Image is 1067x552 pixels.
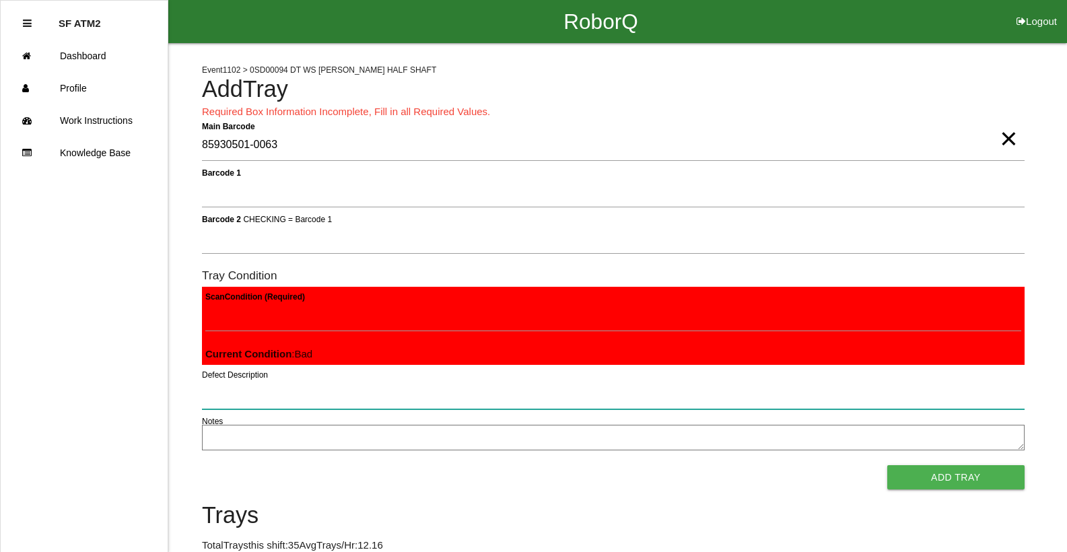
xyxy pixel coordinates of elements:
span: CHECKING = Barcode 1 [243,214,332,223]
h6: Tray Condition [202,269,1025,282]
div: Close [23,7,32,40]
h4: Add Tray [202,77,1025,102]
b: Barcode 2 [202,214,241,223]
a: Profile [1,72,168,104]
button: Add Tray [887,465,1025,489]
label: Notes [202,415,223,427]
b: Scan Condition (Required) [205,291,305,301]
span: Clear Input [1000,112,1017,139]
a: Knowledge Base [1,137,168,169]
b: Barcode 1 [202,168,241,177]
span: : Bad [205,348,312,359]
label: Defect Description [202,369,268,381]
span: Event 1102 > 0SD00094 DT WS [PERSON_NAME] HALF SHAFT [202,65,436,75]
a: Dashboard [1,40,168,72]
b: Current Condition [205,348,291,359]
b: Main Barcode [202,121,255,131]
input: Required [202,130,1025,161]
p: Required Box Information Incomplete, Fill in all Required Values. [202,104,1025,120]
a: Work Instructions [1,104,168,137]
h4: Trays [202,503,1025,528]
p: SF ATM2 [59,7,101,29]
